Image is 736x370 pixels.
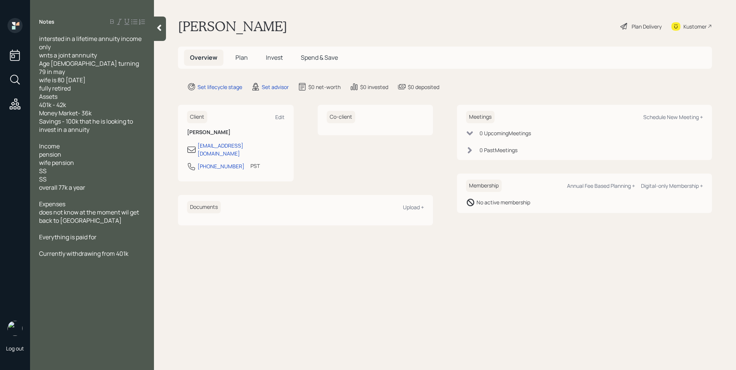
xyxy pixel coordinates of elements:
label: Notes [39,18,54,26]
span: intersted in a lifetime annuity income only [39,35,143,51]
div: PST [250,162,260,170]
span: Money Market- 36k [39,109,92,117]
span: Plan [235,53,248,62]
div: Log out [6,345,24,352]
h6: Membership [466,180,502,192]
span: SS [39,167,47,175]
h6: [PERSON_NAME] [187,129,285,136]
span: Invest [266,53,283,62]
span: Overview [190,53,217,62]
span: overall 77k a year [39,183,85,192]
div: Set advisor [262,83,289,91]
span: Age [DEMOGRAPHIC_DATA] turning 79 in may [39,59,140,76]
div: Edit [275,113,285,121]
div: Schedule New Meeting + [643,113,703,121]
span: 401k - 42k [39,101,66,109]
h1: [PERSON_NAME] [178,18,287,35]
span: Assets [39,92,57,101]
img: retirable_logo.png [8,321,23,336]
div: Annual Fee Based Planning + [567,182,635,189]
div: $0 deposited [408,83,439,91]
div: [PHONE_NUMBER] [198,162,244,170]
span: wife pension [39,159,74,167]
span: Everything is paid for [39,233,97,241]
span: wnts a joint annnuity [39,51,97,59]
div: Digital-only Membership + [641,182,703,189]
div: 0 Past Meeting s [480,146,517,154]
div: No active membership [477,198,530,206]
div: Plan Delivery [632,23,662,30]
div: $0 net-worth [308,83,341,91]
div: $0 invested [360,83,388,91]
h6: Client [187,111,207,123]
div: 0 Upcoming Meeting s [480,129,531,137]
span: Currently withdrawing from 401k [39,249,128,258]
h6: Documents [187,201,221,213]
span: Spend & Save [301,53,338,62]
span: SS [39,175,47,183]
div: Upload + [403,204,424,211]
div: [EMAIL_ADDRESS][DOMAIN_NAME] [198,142,285,157]
h6: Meetings [466,111,495,123]
span: wife is 80 [DATE] [39,76,86,84]
div: Kustomer [683,23,707,30]
div: Set lifecycle stage [198,83,242,91]
span: fully retired [39,84,71,92]
span: pension [39,150,61,159]
span: does not know at the moment wil get back to [GEOGRAPHIC_DATA] [39,208,140,225]
span: Expenses [39,200,65,208]
span: Savings - 100k that he is looking to invest in a annuity [39,117,134,134]
h6: Co-client [327,111,355,123]
span: Income [39,142,60,150]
